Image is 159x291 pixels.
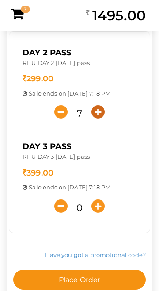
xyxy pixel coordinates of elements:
span: 299.00 [23,74,53,84]
a: Have you got a promotional code? [45,251,146,258]
p: RITU DAY 2 [DATE] pass [23,59,136,69]
span: DAY 3 Pass [23,142,71,151]
p: ends on [DATE] 7:18 PM [23,89,136,98]
p: RITU DAY 3 [DATE] pass [23,153,136,163]
span: Day 2 Pass [23,48,71,57]
span: 399.00 [23,168,53,178]
p: ends on [DATE] 7:18 PM [23,183,136,191]
button: Place Order [13,270,146,290]
span: 7 [21,6,30,13]
span: Place Order [59,276,101,284]
h2: 1495.00 [86,7,146,24]
span: Sale [29,90,42,97]
span: Sale [29,184,42,191]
